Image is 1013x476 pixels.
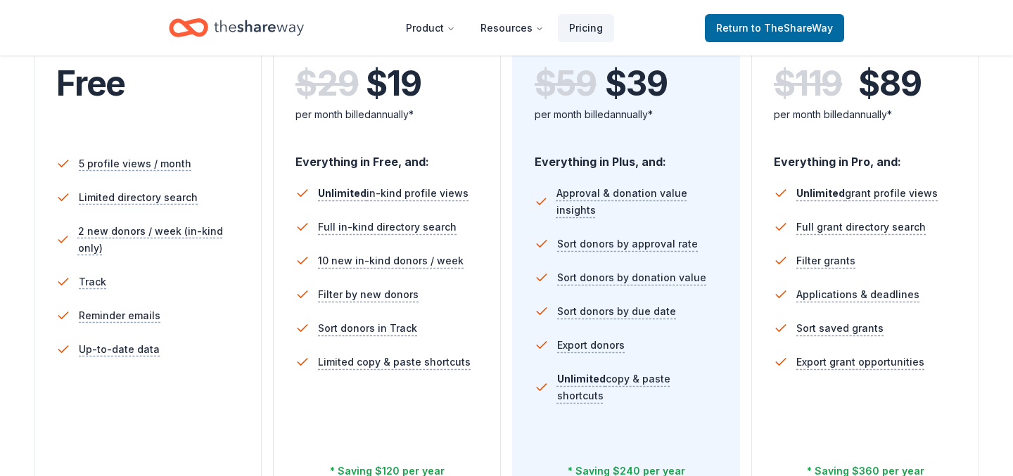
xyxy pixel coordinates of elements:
span: Export donors [557,337,625,354]
span: to TheShareWay [751,22,833,34]
span: Unlimited [796,187,845,199]
span: $ 39 [605,64,667,103]
span: Applications & deadlines [796,286,919,303]
span: Export grant opportunities [796,354,924,371]
span: $ 19 [366,64,421,103]
div: per month billed annually* [774,106,957,123]
span: Unlimited [557,373,606,385]
span: Unlimited [318,187,367,199]
span: Track [79,274,106,290]
span: Sort donors by approval rate [557,236,698,252]
span: Sort donors by donation value [557,269,706,286]
span: Limited copy & paste shortcuts [318,354,471,371]
span: Approval & donation value insights [556,185,718,219]
span: Reminder emails [79,307,160,324]
div: per month billed annually* [535,106,718,123]
button: Product [395,14,466,42]
a: Pricing [558,14,614,42]
span: Filter grants [796,252,855,269]
span: $ 89 [858,64,921,103]
a: Home [169,11,304,44]
span: Free [56,63,125,104]
span: in-kind profile views [318,187,469,199]
span: copy & paste shortcuts [557,373,670,401]
div: Everything in Plus, and: [535,141,718,171]
span: grant profile views [796,187,938,199]
div: Everything in Free, and: [295,141,478,171]
span: Full grant directory search [796,219,926,236]
div: Everything in Pro, and: [774,141,957,171]
span: Limited directory search [79,189,198,206]
span: Full in-kind directory search [318,219,457,236]
span: 10 new in-kind donors / week [318,252,464,269]
span: Up-to-date data [79,341,160,358]
a: Returnto TheShareWay [705,14,844,42]
div: per month billed annually* [295,106,478,123]
span: Sort saved grants [796,320,884,337]
nav: Main [395,11,614,44]
span: Return [716,20,833,37]
button: Resources [469,14,555,42]
span: Filter by new donors [318,286,419,303]
span: 5 profile views / month [79,155,191,172]
span: 2 new donors / week (in-kind only) [78,223,239,257]
span: Sort donors by due date [557,303,676,320]
span: Sort donors in Track [318,320,417,337]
